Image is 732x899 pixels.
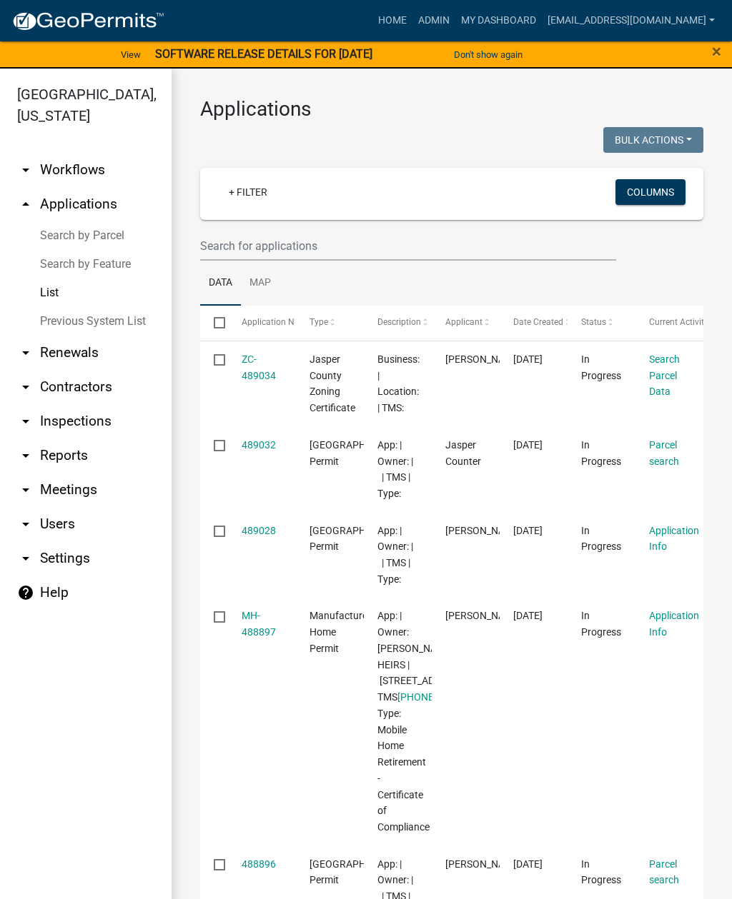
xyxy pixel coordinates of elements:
[17,378,34,396] i: arrow_drop_down
[200,97,703,121] h3: Applications
[242,610,276,638] a: MH-488897
[377,353,420,413] span: Business: | Location: | TMS:
[513,858,543,870] span: 10/06/2025
[310,317,328,327] span: Type
[17,344,34,361] i: arrow_drop_down
[310,525,406,553] span: Jasper County Building Permit
[542,7,721,34] a: [EMAIL_ADDRESS][DOMAIN_NAME]
[615,179,686,205] button: Columns
[17,550,34,567] i: arrow_drop_down
[712,41,721,61] span: ×
[377,610,484,833] span: App: | Owner: MCDONALD JULIA HEIRS | 3119 LOWCOUNTRY DR | TMS 082-00-02-002 | Type: Mobile Home R...
[581,858,621,886] span: In Progress
[581,317,606,327] span: Status
[17,447,34,464] i: arrow_drop_down
[397,691,482,703] a: [PHONE_NUMBER]
[581,525,621,553] span: In Progress
[513,610,543,621] span: 10/06/2025
[649,858,679,886] a: Parcel search
[17,196,34,213] i: arrow_drop_up
[310,610,373,654] span: Manufactured Home Permit
[17,413,34,430] i: arrow_drop_down
[649,610,699,638] a: Application Info
[217,179,279,205] a: + Filter
[310,858,406,886] span: Jasper County Building Permit
[635,306,703,340] datatable-header-cell: Current Activity
[242,353,276,381] a: ZC- 489034
[17,161,34,179] i: arrow_drop_down
[242,858,276,870] a: 488896
[568,306,635,340] datatable-header-cell: Status
[455,7,542,34] a: My Dashboard
[649,317,708,327] span: Current Activity
[17,481,34,498] i: arrow_drop_down
[513,353,543,365] span: 10/07/2025
[200,306,227,340] datatable-header-cell: Select
[513,525,543,536] span: 10/07/2025
[712,43,721,60] button: Close
[500,306,568,340] datatable-header-cell: Date Created
[242,317,320,327] span: Application Number
[445,439,481,467] span: Jasper Counter
[241,261,280,306] a: Map
[115,43,147,66] a: View
[377,439,413,499] span: App: | Owner: | | TMS | Type:
[649,439,679,467] a: Parcel search
[513,317,563,327] span: Date Created
[200,231,616,261] input: Search for applications
[432,306,500,340] datatable-header-cell: Applicant
[445,317,483,327] span: Applicant
[581,353,621,381] span: In Progress
[155,47,372,61] strong: SOFTWARE RELEASE DETAILS FOR [DATE]
[448,43,528,66] button: Don't show again
[581,610,621,638] span: In Progress
[445,610,522,621] span: Shirley Taylor-Estell
[200,261,241,306] a: Data
[17,584,34,601] i: help
[364,306,432,340] datatable-header-cell: Description
[412,7,455,34] a: Admin
[649,353,680,398] a: Search Parcel Data
[445,525,522,536] span: Lisa Johnston
[445,353,522,365] span: William Turcotte
[295,306,363,340] datatable-header-cell: Type
[377,525,413,585] span: App: | Owner: | | TMS | Type:
[242,525,276,536] a: 489028
[445,858,522,870] span: Shirley Taylor-Estell
[17,516,34,533] i: arrow_drop_down
[581,439,621,467] span: In Progress
[603,127,703,153] button: Bulk Actions
[242,439,276,451] a: 489032
[372,7,412,34] a: Home
[513,439,543,451] span: 10/07/2025
[377,317,421,327] span: Description
[310,353,355,413] span: Jasper County Zoning Certificate
[227,306,295,340] datatable-header-cell: Application Number
[649,525,699,553] a: Application Info
[310,439,406,467] span: Jasper County Building Permit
